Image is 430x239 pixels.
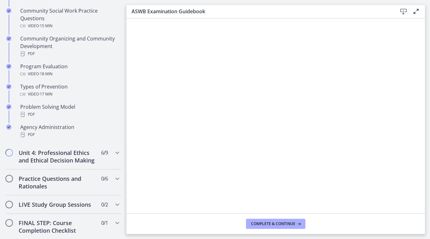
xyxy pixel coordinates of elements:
span: · 15 min [39,22,52,30]
div: Community Social Work Practice Questions [20,7,119,30]
h2: LIVE Study Group Sessions [19,201,96,208]
i: Completed [6,84,11,89]
div: PDF [20,111,119,118]
i: Completed [6,8,11,13]
div: Types of Prevention [20,83,119,98]
div: Video [20,90,119,98]
span: · 17 min [39,90,52,98]
span: 0 / 1 [101,219,108,227]
i: Completed [6,125,11,130]
div: PDF [20,50,119,58]
h2: Unit 4: Professional Ethics and Ethical Decision Making [19,149,96,164]
h3: ASWB Examination Guidebook [132,8,387,15]
i: Completed [6,36,11,41]
i: Completed [6,64,11,69]
div: Community Organizing and Community Development [20,35,119,58]
div: Program Evaluation [20,63,119,78]
i: Completed [6,104,11,109]
span: 0 / 6 [101,175,108,182]
button: Complete & continue [246,219,305,229]
h2: Practice Questions and Rationales [19,175,96,190]
div: Video [20,70,119,78]
div: Problem Solving Model [20,103,119,118]
div: Agency Administration [20,123,119,138]
span: 0 / 2 [101,201,108,208]
h2: FINAL STEP: Course Completion Checklist [19,219,96,234]
span: · 18 min [39,70,52,78]
span: Complete & continue [251,221,295,226]
span: 6 / 9 [101,149,108,156]
div: Video [20,22,119,30]
div: PDF [20,131,119,138]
